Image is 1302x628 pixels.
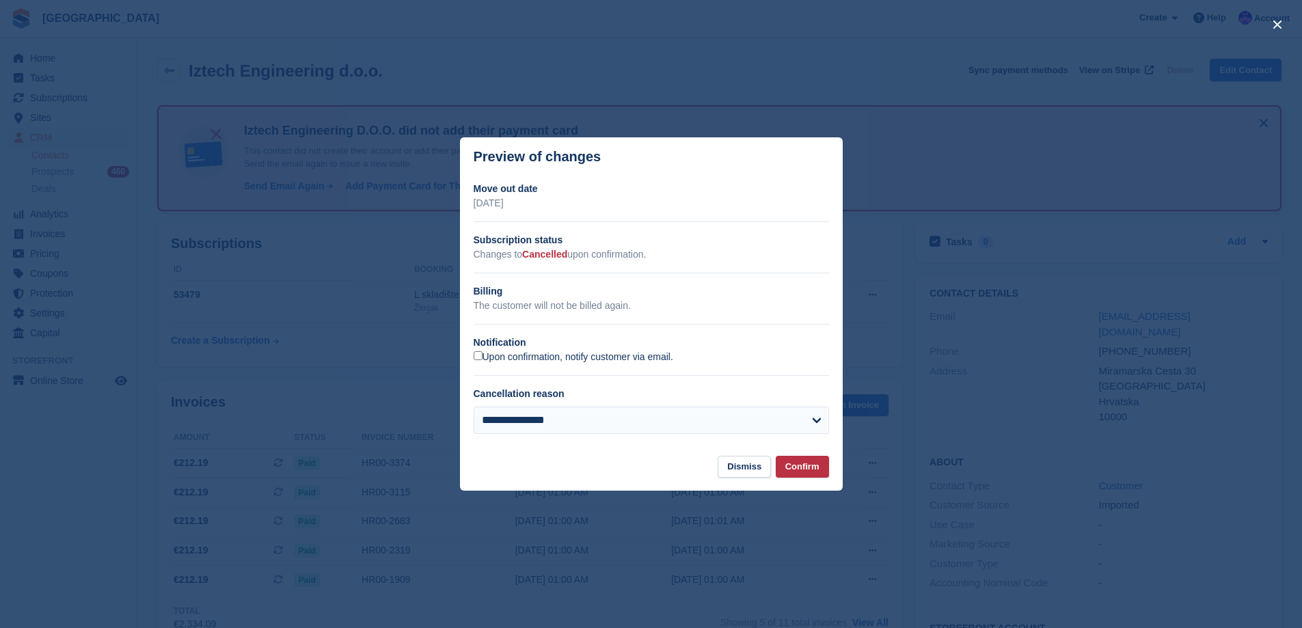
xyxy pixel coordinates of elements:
[474,149,601,165] p: Preview of changes
[1266,14,1288,36] button: close
[474,388,565,399] label: Cancellation reason
[474,284,829,299] h2: Billing
[474,299,829,313] p: The customer will not be billed again.
[474,247,829,262] p: Changes to upon confirmation.
[474,196,829,210] p: [DATE]
[474,336,829,350] h2: Notification
[474,351,673,364] label: Upon confirmation, notify customer via email.
[522,249,567,260] span: Cancelled
[718,456,771,478] button: Dismiss
[776,456,829,478] button: Confirm
[474,182,829,196] h2: Move out date
[474,351,483,360] input: Upon confirmation, notify customer via email.
[474,233,829,247] h2: Subscription status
